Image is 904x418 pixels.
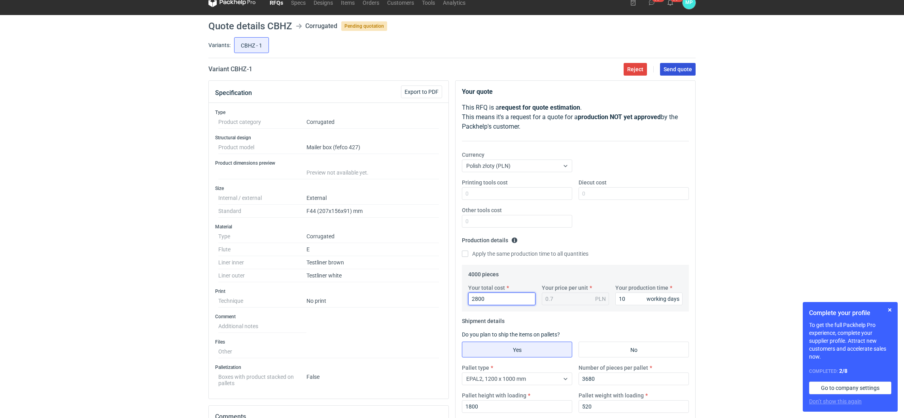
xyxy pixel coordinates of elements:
input: 0 [462,187,572,200]
input: 0 [579,400,689,413]
button: Export to PDF [401,85,442,98]
span: Export to PDF [405,89,439,95]
label: Do you plan to ship the items on pallets? [462,331,560,338]
label: No [579,342,689,357]
label: Pallet type [462,364,489,372]
strong: production NOT yet approved [578,113,661,121]
button: Specification [215,84,252,103]
button: Send quote [660,63,696,76]
span: Reject [627,66,643,72]
input: 0 [462,215,572,228]
dd: Testliner brown [306,256,439,269]
span: Polish złoty (PLN) [466,163,511,169]
dt: Technique [218,294,306,308]
input: 0 [615,293,683,305]
span: Pending quotation [341,21,387,31]
h3: Files [215,339,442,345]
dd: False [306,370,439,386]
dd: No print [306,294,439,308]
dt: Other [218,345,306,358]
button: Reject [624,63,647,76]
dd: E [306,243,439,256]
label: CBHZ - 1 [234,37,269,53]
h3: Size [215,185,442,192]
h2: Variant CBHZ - 1 [208,65,252,74]
label: Pallet weight with loading [579,391,644,399]
dt: Liner outer [218,269,306,282]
label: Diecut cost [579,179,607,186]
strong: 2 / 8 [839,368,847,374]
input: 0 [462,400,572,413]
h3: Print [215,288,442,294]
div: PLN [595,295,606,303]
h3: Type [215,109,442,116]
button: Don’t show this again [809,397,862,405]
label: Your production time [615,284,668,292]
dt: Type [218,230,306,243]
h3: Structural design [215,135,442,141]
p: To get the full Packhelp Pro experience, complete your supplier profile. Attract new customers an... [809,321,891,361]
label: Number of pieces per pallet [579,364,648,372]
h3: Comment [215,313,442,320]
p: This RFQ is a . This means it's a request for a quote for a by the Packhelp's customer. [462,103,689,131]
label: Pallet height with loading [462,391,526,399]
h1: Complete your profile [809,308,891,318]
dd: Mailer box (fefco 427) [306,141,439,154]
legend: Shipment details [462,315,505,324]
div: working days [647,295,679,303]
label: Yes [462,342,572,357]
label: Apply the same production time to all quantities [462,250,588,258]
dt: Liner inner [218,256,306,269]
span: Send quote [664,66,692,72]
div: Completed: [809,367,891,375]
a: Go to company settings [809,382,891,394]
div: Corrugated [305,21,337,31]
h3: Product dimensions preview [215,160,442,166]
span: Preview not available yet. [306,169,369,176]
dd: External [306,192,439,205]
dd: Corrugated [306,116,439,129]
label: Printing tools cost [462,179,508,186]
label: Currency [462,151,484,159]
button: Skip for now [885,305,895,315]
input: 0 [468,293,535,305]
dt: Standard [218,205,306,218]
legend: Production details [462,234,518,243]
dt: Internal / external [218,192,306,205]
input: 0 [579,372,689,385]
h1: Quote details CBHZ [208,21,292,31]
label: Variants: [208,41,231,49]
dd: Testliner white [306,269,439,282]
dt: Boxes with product stacked on pallets [218,370,306,386]
strong: request for quote estimation [499,104,580,111]
dt: Product category [218,116,306,129]
strong: Your quote [462,88,493,95]
dt: Product model [218,141,306,154]
label: Other tools cost [462,206,502,214]
dd: F44 (207x156x91) mm [306,205,439,218]
dd: Corrugated [306,230,439,243]
span: EPAL2, 1200 x 1000 mm [466,376,526,382]
legend: 4000 pieces [468,268,499,277]
label: Your total cost [468,284,505,292]
h3: Palletization [215,364,442,370]
dt: Additional notes [218,320,306,333]
label: Your price per unit [542,284,588,292]
h3: Material [215,224,442,230]
dt: Flute [218,243,306,256]
input: 0 [579,187,689,200]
